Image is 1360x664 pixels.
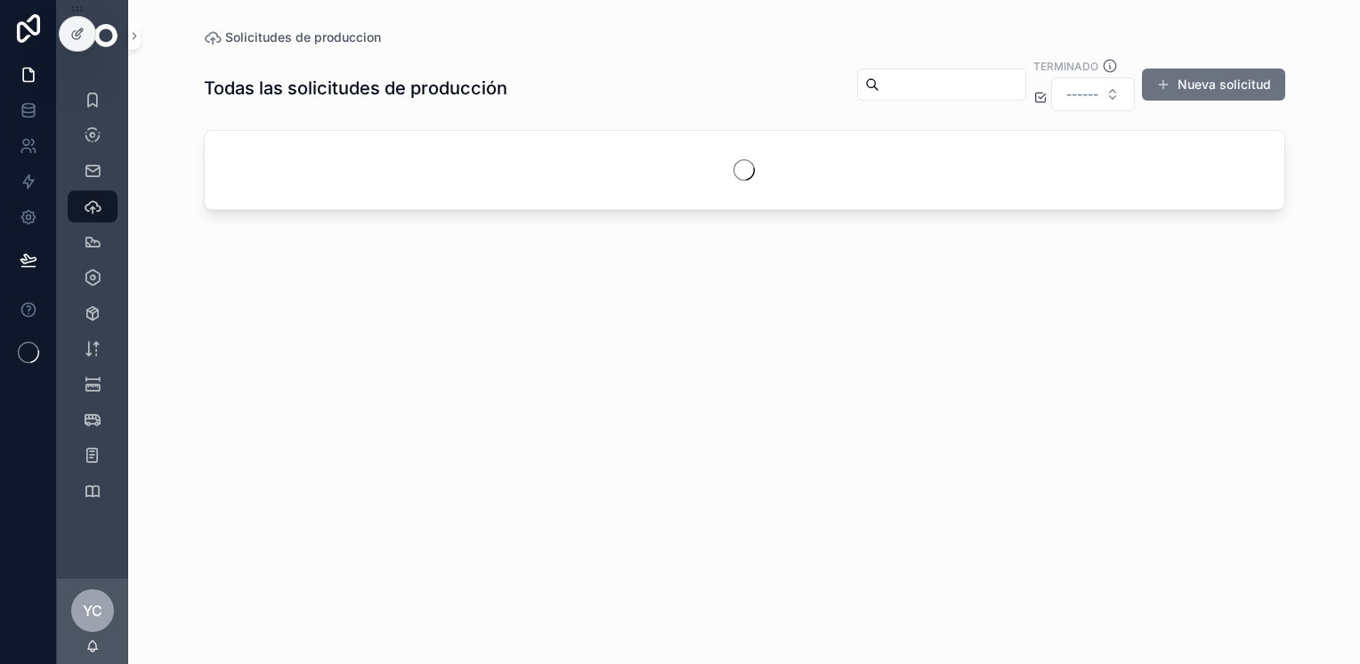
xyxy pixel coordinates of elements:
[225,28,381,46] span: Solicitudes de produccion
[1142,69,1285,101] button: Nueva solicitud
[1066,85,1098,103] span: ------
[1033,58,1098,74] label: Terminado
[57,71,128,530] div: scrollable content
[204,28,381,46] a: Solicitudes de produccion
[204,76,507,101] h1: Todas las solicitudes de producción
[1051,77,1135,111] button: Select Button
[83,600,102,621] span: YC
